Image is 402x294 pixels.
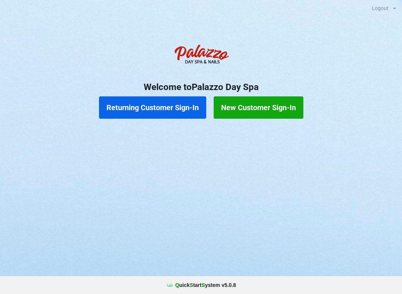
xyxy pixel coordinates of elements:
[166,281,173,289] img: favicon.ico
[99,96,206,119] button: Returning Customer Sign-In
[190,282,193,288] span: S
[201,282,205,288] span: S
[175,281,236,289] b: uick tart ystem v 5.0.8
[171,41,231,70] img: PalazzoDaySpaNails-Logo.png
[175,282,179,288] span: Q
[214,96,303,119] button: New Customer Sign-In
[372,6,389,11] div: Logout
